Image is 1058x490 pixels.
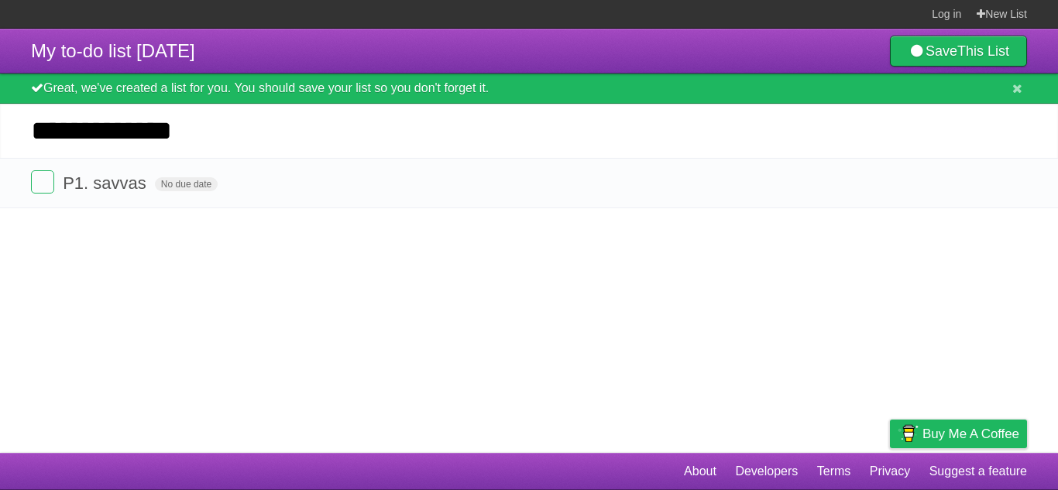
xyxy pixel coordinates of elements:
span: My to-do list [DATE] [31,40,195,61]
b: This List [957,43,1009,59]
a: SaveThis List [890,36,1027,67]
span: No due date [155,177,218,191]
span: Buy me a coffee [922,420,1019,447]
a: Terms [817,457,851,486]
a: Suggest a feature [929,457,1027,486]
a: Buy me a coffee [890,420,1027,448]
a: About [684,457,716,486]
a: Developers [735,457,798,486]
label: Done [31,170,54,194]
img: Buy me a coffee [898,420,919,447]
span: P1. savvas [63,173,150,193]
a: Privacy [870,457,910,486]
